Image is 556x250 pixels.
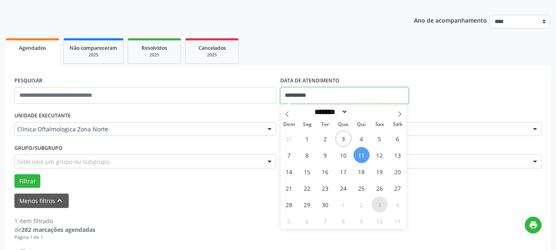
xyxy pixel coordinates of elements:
[390,196,406,213] span: Outubro 4, 2025
[281,180,297,196] span: Setembro 21, 2025
[372,213,388,229] span: Outubro 10, 2025
[281,164,297,180] span: Setembro 14, 2025
[70,44,117,51] span: Não compareceram
[14,194,69,208] button: Menos filtroskeyboard_arrow_up
[335,180,351,196] span: Setembro 24, 2025
[70,52,117,58] div: 2025
[335,131,351,147] span: Setembro 3, 2025
[354,164,370,180] span: Setembro 18, 2025
[14,174,40,188] button: Filtrar
[299,196,315,213] span: Setembro 29, 2025
[370,122,389,127] span: Sex
[14,234,95,241] div: Página 1 de 1
[317,196,333,213] span: Setembro 30, 2025
[142,44,167,51] span: Resolvidos
[334,122,352,127] span: Qua
[14,217,95,225] div: 1 item filtrado
[281,131,297,147] span: Agosto 31, 2025
[299,131,315,147] span: Setembro 1, 2025
[317,180,333,196] span: Setembro 23, 2025
[191,52,233,58] div: 2025
[17,157,109,166] span: Selecione um grupo ou subgrupo
[372,180,388,196] span: Setembro 26, 2025
[14,75,42,87] label: PESQUISAR
[354,180,370,196] span: Setembro 25, 2025
[414,15,487,25] p: Ano de acompanhamento
[389,122,407,127] span: Sáb
[372,147,388,163] span: Setembro 12, 2025
[335,164,351,180] span: Setembro 17, 2025
[354,196,370,213] span: Outubro 2, 2025
[280,75,340,87] label: DATA DE ATENDIMENTO
[354,147,370,163] span: Setembro 11, 2025
[19,44,46,51] span: Agendados
[299,164,315,180] span: Setembro 15, 2025
[17,125,259,133] span: Clinica Oftalmologica Zona Norte
[317,213,333,229] span: Outubro 7, 2025
[390,180,406,196] span: Setembro 27, 2025
[316,122,334,127] span: Ter
[280,122,298,127] span: Dom
[299,213,315,229] span: Outubro 6, 2025
[354,131,370,147] span: Setembro 4, 2025
[390,131,406,147] span: Setembro 6, 2025
[529,220,538,229] i: print
[299,180,315,196] span: Setembro 22, 2025
[335,147,351,163] span: Setembro 10, 2025
[298,122,316,127] span: Seg
[352,122,370,127] span: Qui
[354,213,370,229] span: Outubro 9, 2025
[372,164,388,180] span: Setembro 19, 2025
[14,142,63,154] label: Grupo/Subgrupo
[281,213,297,229] span: Outubro 5, 2025
[372,131,388,147] span: Setembro 5, 2025
[14,225,95,234] div: de
[55,196,64,205] i: keyboard_arrow_up
[134,52,175,58] div: 2025
[335,196,351,213] span: Outubro 1, 2025
[312,107,348,116] select: Month
[281,147,297,163] span: Setembro 7, 2025
[21,226,95,234] strong: 282 marcações agendadas
[348,107,375,116] input: Year
[390,164,406,180] span: Setembro 20, 2025
[372,196,388,213] span: Outubro 3, 2025
[317,131,333,147] span: Setembro 2, 2025
[14,110,71,122] label: UNIDADE EXECUTANTE
[525,217,542,234] button: print
[281,196,297,213] span: Setembro 28, 2025
[390,213,406,229] span: Outubro 11, 2025
[299,147,315,163] span: Setembro 8, 2025
[317,147,333,163] span: Setembro 9, 2025
[390,147,406,163] span: Setembro 13, 2025
[317,164,333,180] span: Setembro 16, 2025
[198,44,226,51] span: Cancelados
[335,213,351,229] span: Outubro 8, 2025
